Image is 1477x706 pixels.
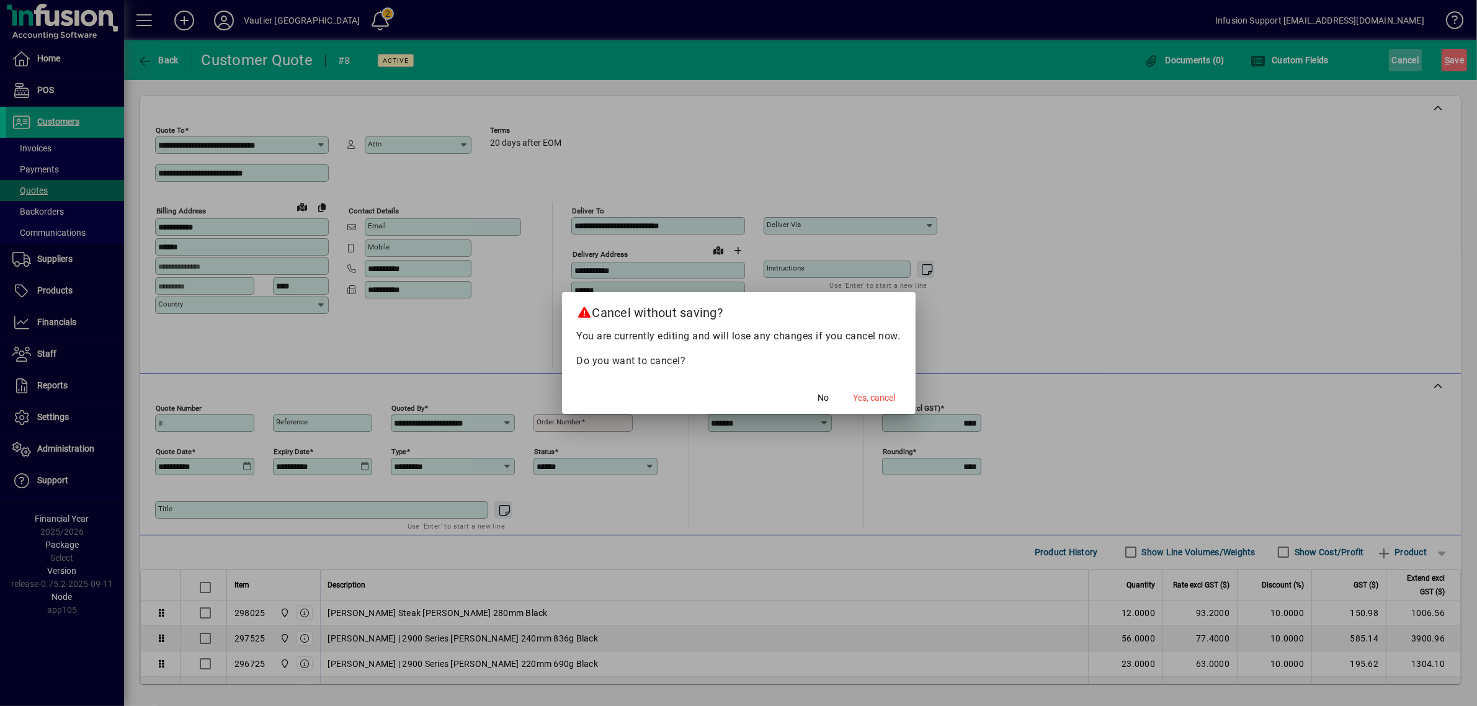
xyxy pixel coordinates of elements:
[849,387,901,409] button: Yes, cancel
[818,391,829,404] span: No
[804,387,844,409] button: No
[577,329,901,344] p: You are currently editing and will lose any changes if you cancel now.
[854,391,896,404] span: Yes, cancel
[577,354,901,369] p: Do you want to cancel?
[562,292,916,328] h2: Cancel without saving?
